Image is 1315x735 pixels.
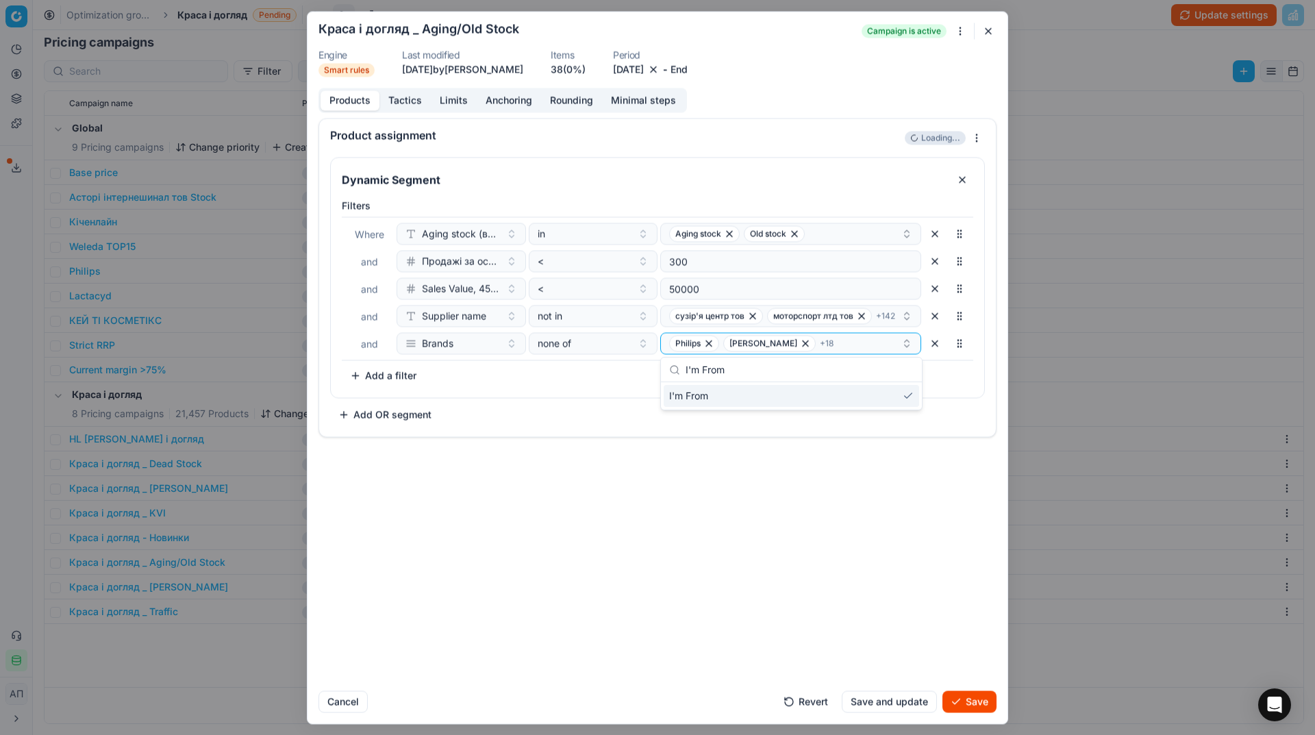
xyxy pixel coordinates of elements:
button: Products [321,90,379,110]
span: Loading... [921,132,960,143]
span: Aging stock (викл. дні без продажів) [422,227,501,240]
button: Rounding [541,90,602,110]
span: Продажі за останні 45 днів, шт [422,254,501,268]
span: Supplier name [422,309,486,323]
button: Revert [775,690,836,712]
span: Sales Value, 45 days [422,282,501,295]
span: I'm From [669,389,708,403]
h2: Краса і догляд _ Aging/Old Stock [318,23,519,35]
button: Anchoring [477,90,541,110]
span: and [361,310,378,322]
div: Suggestions [661,382,922,410]
span: моторспорт лтд тов [773,310,853,321]
span: and [361,256,378,267]
span: and [361,283,378,295]
span: not in [538,309,562,323]
span: Philips [675,338,701,349]
span: Aging stock [675,228,721,239]
span: < [538,254,544,268]
span: Brands [422,336,453,350]
span: none of [538,336,571,350]
dt: Last modified [402,50,523,60]
button: сузір'я центр товмоторспорт лтд тов+142 [660,305,921,327]
button: Cancel [318,690,368,712]
span: Where [355,228,384,240]
span: < [538,282,544,295]
div: Product assignment [330,129,902,140]
button: End [671,62,688,76]
button: Tactics [379,90,431,110]
span: - [663,62,668,76]
button: Philips[PERSON_NAME]+18 [660,332,921,354]
button: [DATE] [613,62,644,76]
button: Save and update [842,690,937,712]
button: Add a filter [342,364,425,386]
dt: Items [551,50,586,60]
span: in [538,227,545,240]
button: Limits [431,90,477,110]
span: Campaign is active [862,24,947,38]
button: Add OR segment [330,403,440,425]
dt: Period [613,50,688,60]
input: Input to search [686,356,914,384]
span: [DATE] by [PERSON_NAME] [402,63,523,75]
span: Smart rules [318,63,375,77]
input: Segment [339,169,946,190]
label: Filters [342,199,973,212]
button: Minimal steps [602,90,685,110]
span: and [361,338,378,349]
span: сузір'я центр тов [675,310,744,321]
span: Old stock [750,228,786,239]
span: + 142 [876,310,895,321]
a: 38(0%) [551,62,586,76]
dt: Engine [318,50,375,60]
span: [PERSON_NAME] [729,338,797,349]
button: Aging stockOld stock [660,223,921,245]
button: Save [942,690,997,712]
span: + 18 [820,338,834,349]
